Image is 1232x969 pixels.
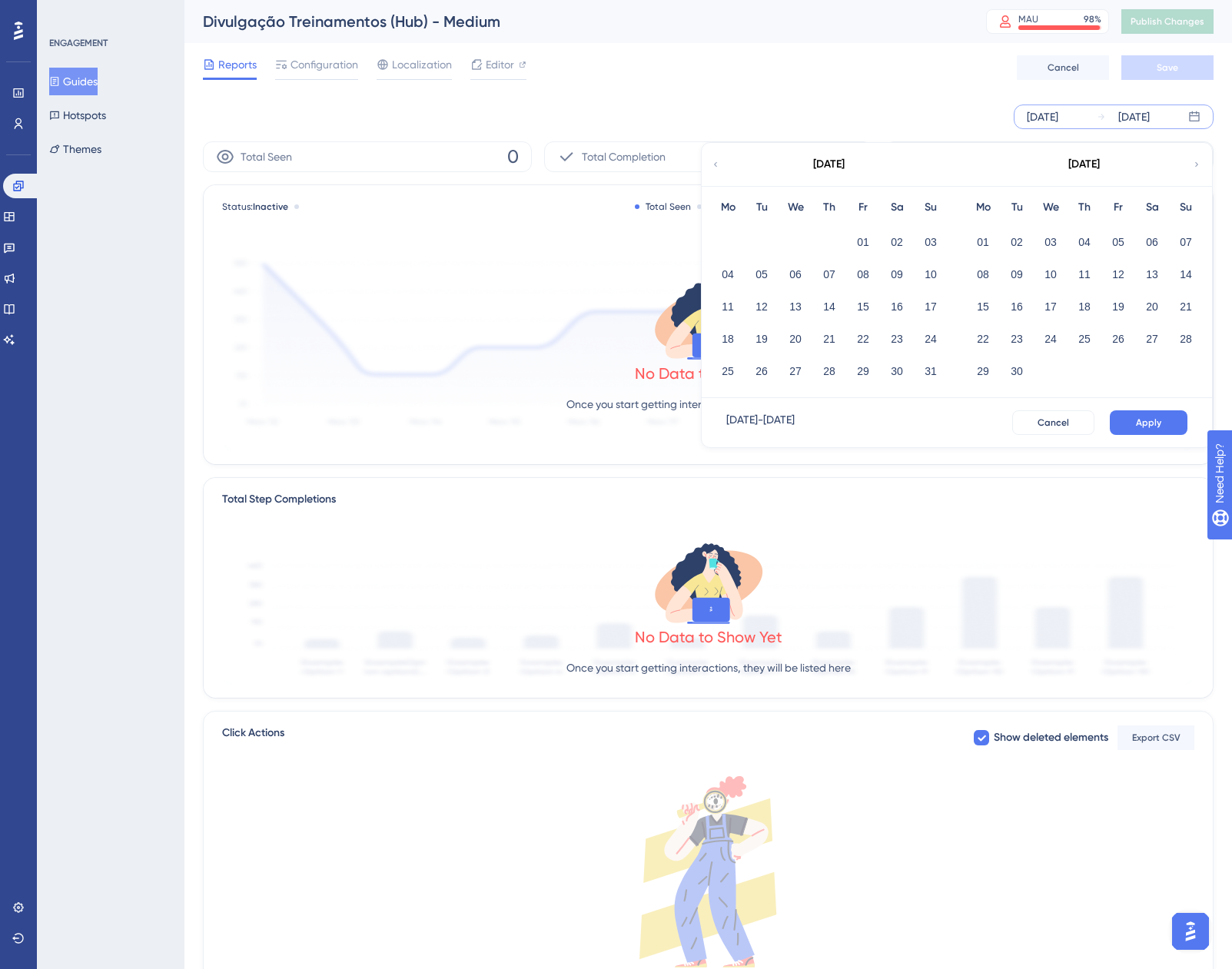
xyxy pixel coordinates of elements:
div: Tu [745,198,779,217]
button: 28 [1173,326,1199,352]
button: 01 [850,229,876,255]
button: 15 [850,294,876,320]
div: Mo [711,198,745,217]
button: 12 [1105,261,1131,287]
button: 31 [918,358,944,384]
div: Divulgação Treinamentos (Hub) - Medium [203,11,948,32]
button: 24 [1038,326,1064,352]
span: Editor [486,55,514,74]
div: No Data to Show Yet [635,626,782,648]
button: 14 [1173,261,1199,287]
div: Total Step Completions [222,490,336,509]
button: 20 [1139,294,1165,320]
div: ENGAGEMENT [49,37,108,49]
button: 29 [970,358,996,384]
button: 06 [1139,229,1165,255]
div: We [779,198,812,217]
span: Total Completion [582,148,666,166]
div: Su [914,198,948,217]
button: 04 [715,261,741,287]
button: 30 [884,358,910,384]
button: 22 [970,326,996,352]
div: No Data to Show Yet [635,363,782,384]
p: Once you start getting interactions, they will be listed here [566,659,851,677]
button: Publish Changes [1121,9,1214,34]
button: 17 [1038,294,1064,320]
span: Cancel [1038,416,1069,429]
button: 03 [918,229,944,255]
button: 13 [782,294,809,320]
button: 20 [782,326,809,352]
p: Once you start getting interactions, they will be listed here [566,395,851,413]
button: 07 [1173,229,1199,255]
button: 05 [1105,229,1131,255]
button: 22 [850,326,876,352]
div: MAU [1018,13,1038,25]
button: Export CSV [1117,725,1194,750]
button: Cancel [1017,55,1109,80]
span: Inactive [253,201,288,212]
button: 08 [970,261,996,287]
button: 21 [1173,294,1199,320]
button: 09 [884,261,910,287]
button: 27 [1139,326,1165,352]
span: Status: [222,201,288,213]
button: Cancel [1012,410,1094,435]
button: 29 [850,358,876,384]
span: Apply [1136,416,1161,429]
span: Need Help? [36,4,96,22]
button: 23 [884,326,910,352]
button: 21 [816,326,842,352]
button: 13 [1139,261,1165,287]
button: 18 [1071,294,1098,320]
button: 01 [970,229,996,255]
button: 08 [850,261,876,287]
div: Fr [846,198,880,217]
span: Configuration [291,55,358,74]
span: Save [1157,61,1178,74]
div: [DATE] - [DATE] [726,410,795,435]
button: 04 [1071,229,1098,255]
div: Total Completion [697,201,782,213]
button: 16 [1004,294,1030,320]
button: 14 [816,294,842,320]
button: 16 [884,294,910,320]
div: Sa [880,198,914,217]
button: 17 [918,294,944,320]
div: 98 % [1084,13,1101,25]
div: Fr [1101,198,1135,217]
div: [DATE] [1118,108,1150,126]
button: 19 [1105,294,1131,320]
div: Mo [966,198,1000,217]
button: 24 [918,326,944,352]
button: 05 [749,261,775,287]
button: Hotspots [49,101,106,129]
div: Sa [1135,198,1169,217]
div: Th [812,198,846,217]
button: 18 [715,326,741,352]
button: 19 [749,326,775,352]
div: [DATE] [1068,155,1100,174]
span: Publish Changes [1131,15,1204,28]
button: 23 [1004,326,1030,352]
button: 27 [782,358,809,384]
button: 10 [918,261,944,287]
span: Reports [218,55,257,74]
button: 03 [1038,229,1064,255]
button: 02 [1004,229,1030,255]
button: 09 [1004,261,1030,287]
button: Save [1121,55,1214,80]
div: Th [1068,198,1101,217]
div: Su [1169,198,1203,217]
div: Total Seen [635,201,691,213]
button: Guides [49,68,98,95]
button: 12 [749,294,775,320]
button: 25 [1071,326,1098,352]
span: Export CSV [1132,732,1181,744]
div: We [1034,198,1068,217]
iframe: UserGuiding AI Assistant Launcher [1167,908,1214,954]
button: 15 [970,294,996,320]
span: Cancel [1048,61,1079,74]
